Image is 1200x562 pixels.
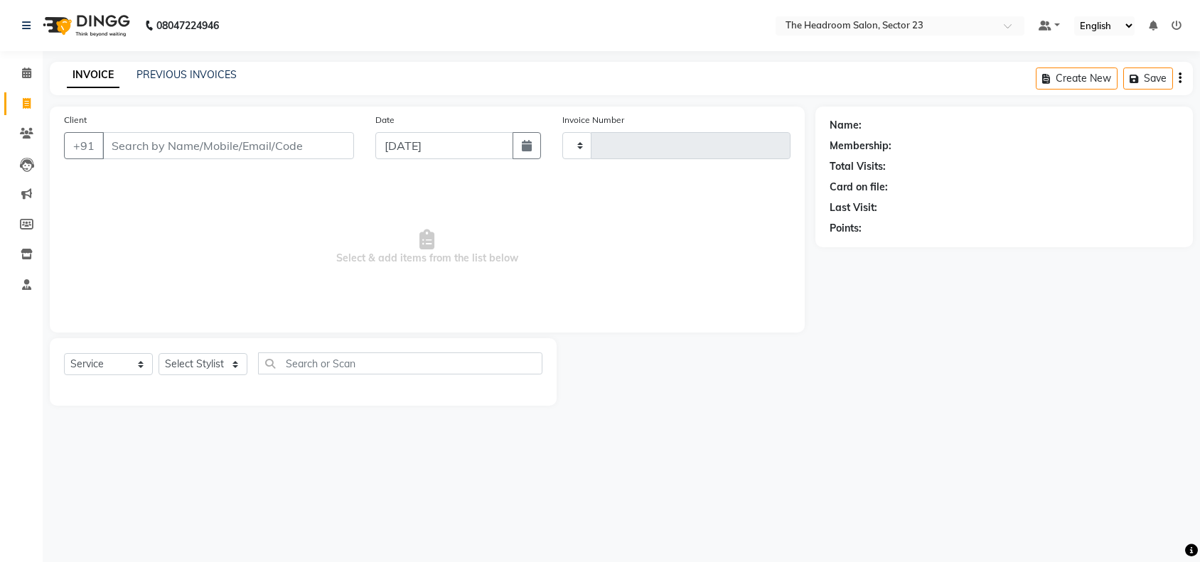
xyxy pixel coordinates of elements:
[136,68,237,81] a: PREVIOUS INVOICES
[67,63,119,88] a: INVOICE
[830,221,862,236] div: Points:
[36,6,134,45] img: logo
[102,132,354,159] input: Search by Name/Mobile/Email/Code
[830,118,862,133] div: Name:
[562,114,624,126] label: Invoice Number
[156,6,219,45] b: 08047224946
[258,352,542,374] input: Search or Scan
[830,180,888,195] div: Card on file:
[830,159,886,174] div: Total Visits:
[830,200,877,215] div: Last Visit:
[830,139,891,153] div: Membership:
[64,132,104,159] button: +91
[375,114,395,126] label: Date
[1123,67,1173,90] button: Save
[64,114,87,126] label: Client
[1036,67,1118,90] button: Create New
[64,176,791,318] span: Select & add items from the list below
